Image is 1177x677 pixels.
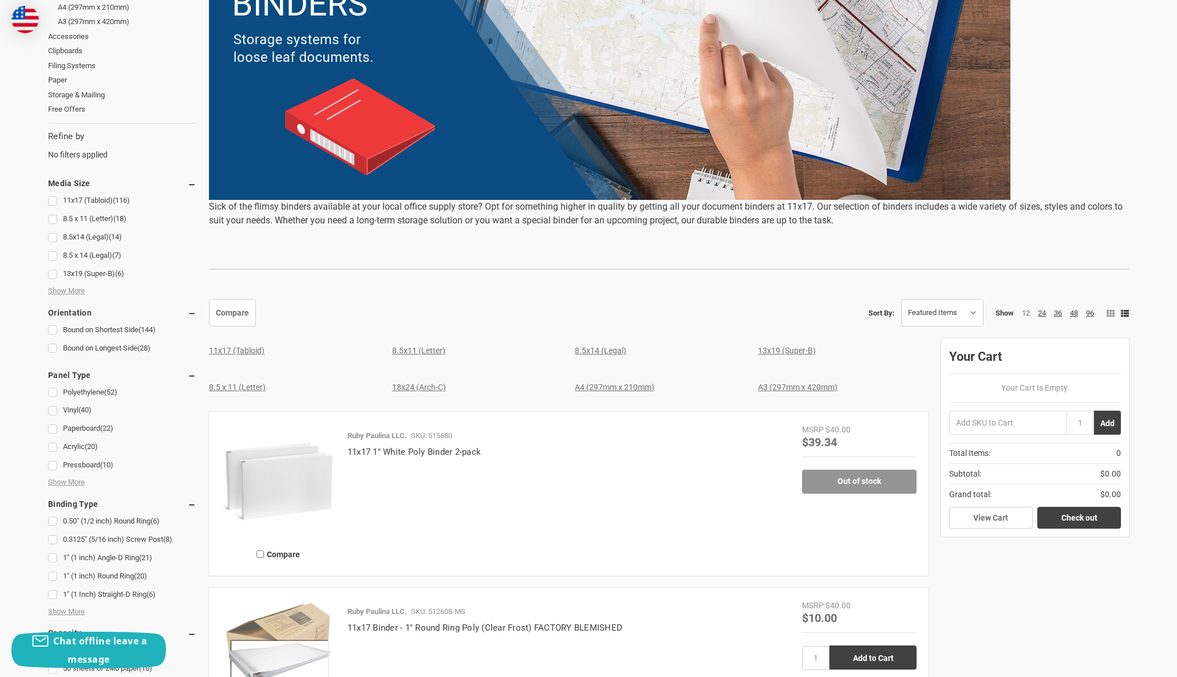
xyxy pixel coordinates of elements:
[48,211,196,227] a: 8.5 x 11 (Letter)
[48,266,196,282] a: 13x19 (Super-B)
[48,44,196,58] a: Clipboards
[48,341,196,356] a: Bound on Longest Side
[949,382,1121,394] p: Your Cart Is Empty.
[163,535,172,544] span: (8)
[53,635,147,666] span: Chat offline leave a message
[48,497,196,511] h5: Binding Type
[256,550,264,558] input: Compare
[100,424,113,432] span: (22)
[1086,309,1094,317] a: 96
[104,388,117,396] span: (52)
[830,645,917,670] input: Add to Cart
[949,507,1033,529] a: View Cart
[48,130,196,161] div: No filters applied
[347,623,622,633] a: 11x17 Binder - 1" Round Ring Poly (Clear Frost) FACTORY BLEMISHED
[48,322,196,338] a: Bound on Shortest Side
[48,458,196,473] a: Pressboard
[48,439,196,455] a: Acrylic
[758,346,816,355] a: 13x19 (Super-B)
[575,346,626,355] a: 8.5x14 (Legal)
[48,532,196,548] a: 0.3125" (5/16 inch) Screw Post
[48,587,196,603] a: 1" (1 Inch) Straight-D Ring
[209,346,264,355] a: 11x17 (Tabloid)
[949,489,992,501] span: Grand total:
[48,626,196,640] h5: Capacity
[221,424,335,538] img: 11x17 1" White Poly Binder 2-pack
[48,569,196,584] a: 1" (1 inch) Round Ring
[109,233,122,241] span: (14)
[78,406,92,414] span: (40)
[1054,309,1062,317] a: 36
[1083,646,1177,677] iframe: Google Customer Reviews
[1038,309,1046,317] a: 24
[802,600,824,612] div: MSRP
[147,590,156,599] span: (6)
[1116,447,1121,459] span: 0
[11,632,166,668] button: Chat offline leave a message
[1070,309,1078,317] a: 48
[802,610,837,625] span: $10.00
[48,102,196,117] a: Free Offers
[802,470,917,494] a: Out of stock
[48,58,196,73] a: Filing Systems
[48,285,85,297] span: Show More
[48,477,85,488] span: Show More
[48,368,196,382] h5: Panel Type
[48,661,196,676] a: 50 sheets of 24lb paper
[48,421,196,436] a: Paperboard
[115,269,124,278] span: (6)
[868,304,895,321] label: Sort By:
[58,14,196,29] a: A3 (297mm x 420mm)
[575,383,654,392] a: A4 (297mm x 210mm)
[137,344,151,352] span: (28)
[221,545,335,564] label: Compare
[949,347,1121,374] div: Your Cart
[411,606,465,617] p: SKU: 512608-MS
[209,383,266,392] a: 8.5 x 11 (Letter)
[209,201,1123,226] span: Sick of the flimsy binders available at your local office supply store? Opt for something higher ...
[802,434,837,449] span: $39.34
[113,214,127,223] span: (18)
[949,411,1067,435] input: Add SKU to Cart
[48,130,196,143] h5: Refine by
[1022,309,1030,317] a: 12
[826,425,851,434] span: $40.00
[113,196,130,204] span: (116)
[1100,489,1121,501] span: $0.00
[151,517,160,525] span: (6)
[48,606,85,617] span: Show More
[48,514,196,529] a: 0.50" (1/2 inch) Round Ring
[48,385,196,400] a: Polyethylene
[48,403,196,418] a: Vinyl
[411,430,452,442] p: SKU: 515680
[758,383,838,392] a: A3 (297mm x 420mm)
[48,176,196,190] h5: Media Size
[100,460,113,469] span: (10)
[139,325,156,334] span: (144)
[48,193,196,208] a: 11x17 (Tabloid)
[48,550,196,566] a: 1" (1 inch) Angle-D Ring
[392,346,445,355] a: 8.5x11 (Letter)
[802,424,824,436] div: MSRP
[48,248,196,263] a: 8.5 x 14 (Legal)
[209,299,256,326] a: Compare
[949,468,981,480] span: Subtotal:
[11,6,39,33] img: duty and tax information for United States
[949,447,990,459] span: Total Items:
[112,251,121,259] span: (7)
[347,430,407,442] p: Ruby Paulina LLC.
[48,73,196,88] a: Paper
[1094,411,1121,435] button: Add
[48,230,196,245] a: 8.5x14 (Legal)
[48,29,196,44] a: Accessories
[48,306,196,320] h5: Orientation
[996,308,1014,318] span: Show
[826,601,851,610] span: $40.00
[1100,468,1121,480] span: $0.00
[392,383,446,392] a: 18x24 (Arch-C)
[1037,507,1121,529] a: Check out
[139,553,152,562] span: (21)
[85,442,98,451] span: (20)
[134,572,147,580] span: (20)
